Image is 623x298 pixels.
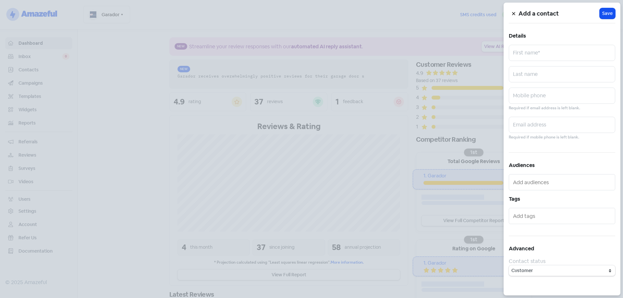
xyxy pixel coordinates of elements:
iframe: chat widget [596,272,617,292]
h5: Advanced [509,244,615,254]
div: Contact status [509,257,615,265]
input: Email address [509,117,615,133]
input: Add tags [513,211,612,221]
small: Required if email address is left blank. [509,105,580,111]
input: First name [509,45,615,61]
input: Mobile phone [509,88,615,104]
input: Last name [509,66,615,82]
h5: Add a contact [519,9,600,18]
button: Save [600,8,615,19]
small: Required if mobile phone is left blank. [509,134,579,140]
h5: Audiences [509,161,615,170]
h5: Tags [509,194,615,204]
h5: Details [509,31,615,41]
span: Save [602,10,613,17]
input: Add audiences [513,177,612,187]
